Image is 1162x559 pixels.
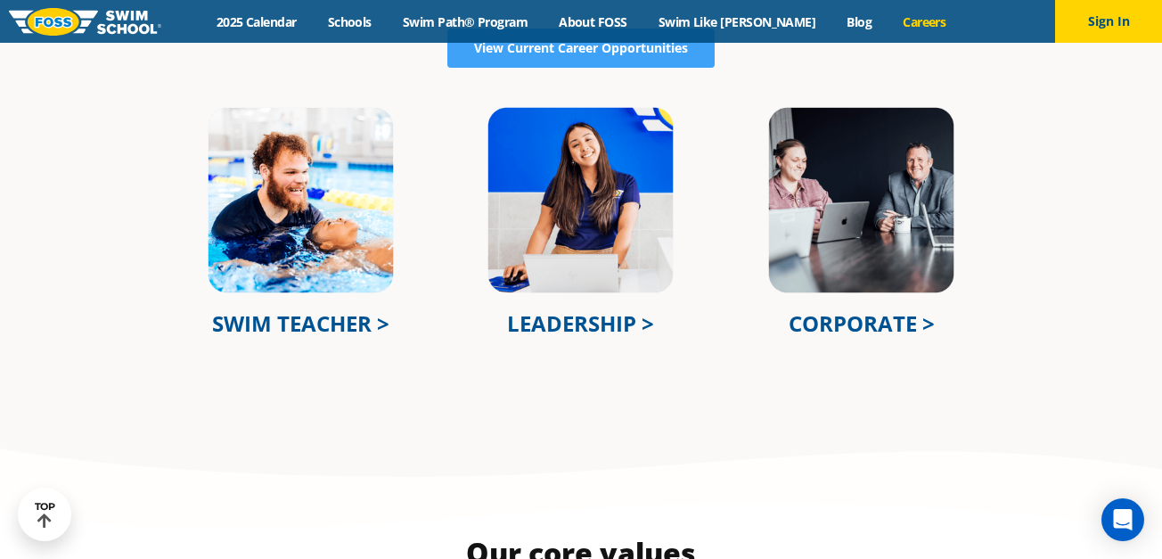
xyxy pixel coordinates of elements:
a: Swim Path® Program [387,13,543,30]
a: SWIM TEACHER > [212,308,389,338]
div: TOP [35,501,55,529]
a: Careers [888,13,962,30]
span: View Current Career Opportunities [474,42,688,54]
a: CORPORATE > [789,308,935,338]
a: Swim Like [PERSON_NAME] [642,13,831,30]
div: Open Intercom Messenger [1101,498,1144,541]
a: 2025 Calendar [200,13,312,30]
a: LEADERSHIP > [507,308,654,338]
img: FOSS Swim School Logo [9,8,161,36]
a: About FOSS [544,13,643,30]
a: View Current Career Opportunities [447,29,715,68]
a: Blog [831,13,888,30]
a: Schools [312,13,387,30]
